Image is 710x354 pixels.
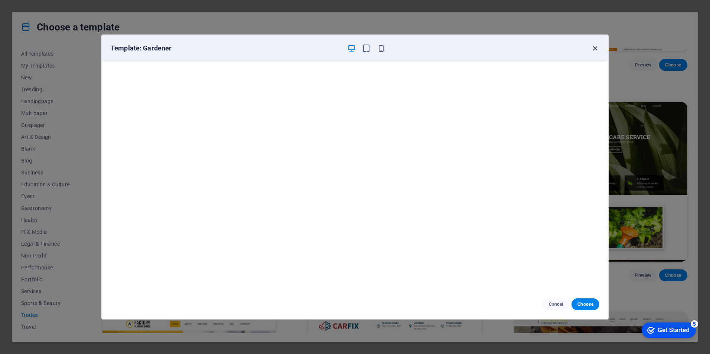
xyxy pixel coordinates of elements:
[548,301,564,307] span: Cancel
[542,298,570,310] button: Cancel
[577,301,593,307] span: Choose
[22,8,54,15] div: Get Started
[111,44,341,53] h6: Template: Gardener
[6,4,60,19] div: Get Started 5 items remaining, 0% complete
[571,298,599,310] button: Choose
[55,1,62,9] div: 5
